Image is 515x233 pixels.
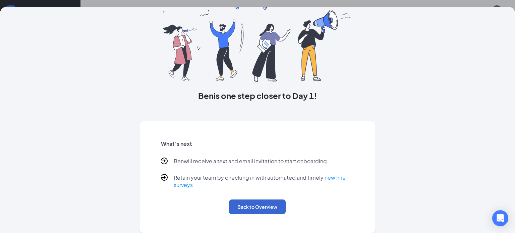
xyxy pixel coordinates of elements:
[174,174,354,189] p: Retain your team by checking in with automated and timely
[229,199,286,214] button: Back to Overview
[139,90,376,101] h3: Ben is one step closer to Day 1!
[174,174,346,188] a: new hire surveys
[174,158,327,166] p: Ben will receive a text and email invitation to start onboarding
[492,210,508,226] div: Open Intercom Messenger
[161,140,354,148] h5: What’s next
